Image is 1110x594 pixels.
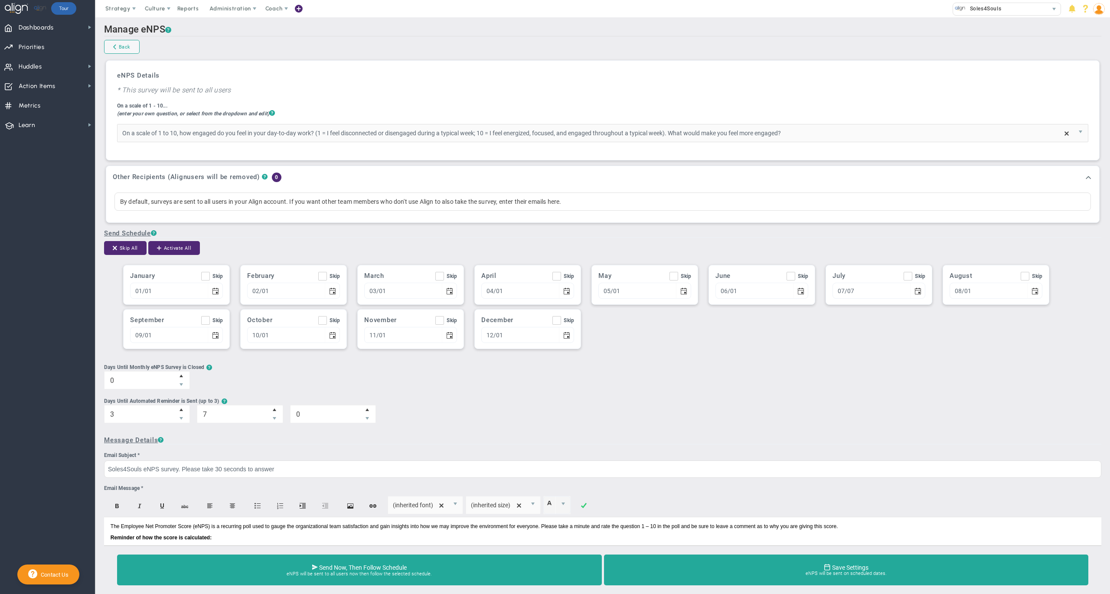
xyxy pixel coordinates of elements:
h3: January [130,272,201,283]
div: Email Subject * [104,451,1101,460]
h3: October [247,316,318,327]
span: Contact Us [37,571,69,578]
button: Skip All [104,241,147,255]
button: Send Now, Then Follow Schedule eNPS will be sent to all users now then follow the selected schedule. [117,555,602,585]
span: select [526,496,540,514]
div: Days Until Monthly eNPS Survey is Closed [104,364,204,370]
span: Decrease value [359,414,375,423]
span: Priorities [19,38,45,56]
span: Huddles [19,58,42,76]
h3: July [832,272,904,283]
span: select [448,496,463,514]
h3: March [364,272,435,283]
span: Coach [265,5,283,12]
span: Culture [145,5,165,12]
span: select [1073,124,1088,142]
i: (enter your own question, or select from the dropdown and edit) [117,111,275,117]
h3: Send Schedule [104,229,1101,238]
span: Skip [212,316,223,326]
span: Save Settings [832,565,868,571]
span: Skip [564,316,574,326]
span: Skip [798,272,808,282]
span: Skip [564,272,574,282]
span: Skip [330,272,340,282]
a: Done! [573,498,594,514]
span: Skip [212,272,223,282]
div: By default, surveys are sent to all users in your Align account. If you want other team members w... [114,193,1091,211]
span: Decrease value [266,414,283,423]
span: Align [170,173,187,181]
span: Metrics [19,97,41,115]
button: Insert unordered list [247,498,268,514]
span: select [555,496,570,514]
h3: April [481,272,552,283]
input: 7 [197,405,266,423]
span: select [793,283,808,298]
button: Insert image [340,498,361,514]
h3: December [481,316,552,327]
h3: June [715,272,787,283]
span: Skip [330,316,340,326]
button: Italic [129,498,150,514]
a: Back [104,40,140,54]
span: select [442,327,457,343]
span: Skip [1032,272,1042,282]
input: Font Name [388,496,448,514]
button: Bold [107,498,127,514]
span: Learn [19,116,35,134]
button: Indent [292,498,313,514]
h3: May [598,272,669,283]
input: 3 [104,405,173,423]
img: 534.Company.photo [955,3,966,14]
span: Increase value [173,405,190,414]
i: * This survey will be sent to all users [117,86,231,94]
span: Skip [915,272,925,282]
span: select [1048,3,1061,15]
span: Decrease value [173,414,190,423]
span: select [559,283,574,298]
span: Action Items [19,77,55,95]
input: Days Until Monthly eNPS Survey is Closed [104,372,173,389]
h3: Message Details [104,436,1101,444]
span: Current selected color is rgba(255, 255, 255, 0) [543,496,571,514]
h3: February [247,272,318,283]
span: select [208,327,222,343]
button: Center text [222,498,243,514]
h3: September [130,316,201,327]
span: select [325,327,340,343]
span: select [208,283,222,298]
h3: November [364,316,435,327]
input: Email Subject * [104,460,1101,478]
span: Increase value [359,405,375,414]
span: Send Now, Then Follow Schedule [319,564,407,571]
span: Decrease value [173,380,190,389]
span: Administration [209,5,251,12]
span: Skip [447,272,457,282]
span: eNPS will be sent to all users now then follow the selected schedule. [125,571,594,577]
div: Email Message * [104,484,1101,493]
input: 0 [291,405,359,423]
span: select [325,283,340,298]
div: This is a subject that will be sent with the request to participate in the survey. [104,451,1101,478]
span: select [910,283,925,298]
h3: August [950,272,1021,283]
button: Activate All [148,241,200,255]
button: Align text left [199,498,220,514]
span: 0 [272,173,281,182]
span: eNPS will be sent on scheduled dates. [612,571,1081,577]
button: Insert hyperlink [362,498,383,514]
h2: Manage eNPS [104,24,1101,36]
button: Strikethrough [174,498,195,514]
span: select [1027,283,1042,298]
img: 202340.Person.photo [1093,3,1105,15]
input: Font Size [466,496,526,514]
span: select [442,283,457,298]
span: select [676,283,691,298]
span: Skip [681,272,691,282]
span: Increase value [173,372,190,380]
